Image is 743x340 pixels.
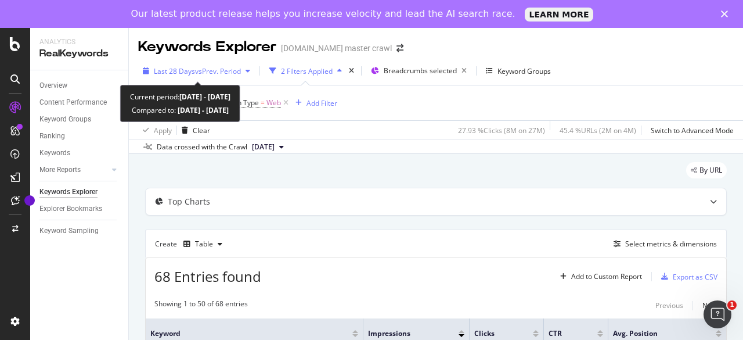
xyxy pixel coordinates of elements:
[39,203,120,215] a: Explorer Bookmarks
[261,98,265,108] span: =
[556,267,642,286] button: Add to Custom Report
[368,328,441,339] span: Impressions
[366,62,471,80] button: Breadcrumbs selected
[281,66,333,76] div: 2 Filters Applied
[252,142,275,152] span: 2025 Aug. 4th
[497,66,551,76] div: Keyword Groups
[138,62,255,80] button: Last 28 DaysvsPrev. Period
[686,162,727,178] div: legacy label
[625,239,717,249] div: Select metrics & dimensions
[39,80,67,92] div: Overview
[347,65,356,77] div: times
[179,235,227,253] button: Table
[702,300,717,310] div: Next
[177,121,210,139] button: Clear
[157,142,247,152] div: Data crossed with the Crawl
[131,8,515,20] div: Our latest product release helps you increase velocity and lead the AI search race.
[458,126,545,135] div: 27.93 % Clicks ( 8M on 27M )
[39,113,91,126] div: Keyword Groups
[154,126,172,135] div: Apply
[673,272,717,282] div: Export as CSV
[176,105,229,115] b: [DATE] - [DATE]
[155,235,227,253] div: Create
[39,47,119,60] div: RealKeywords
[39,186,120,198] a: Keywords Explorer
[571,273,642,280] div: Add to Custom Report
[168,196,210,207] div: Top Charts
[721,10,733,17] div: Close
[655,299,683,313] button: Previous
[281,42,392,54] div: [DOMAIN_NAME] master crawl
[154,66,195,76] span: Last 28 Days
[39,130,120,142] a: Ranking
[265,62,347,80] button: 2 Filters Applied
[655,300,683,310] div: Previous
[39,96,107,109] div: Content Performance
[154,267,261,286] span: 68 Entries found
[193,126,210,135] div: Clear
[727,300,737,310] span: 1
[39,96,120,109] a: Content Performance
[613,328,698,339] span: Avg. Position
[138,121,172,139] button: Apply
[704,300,731,328] iframe: Intercom live chat
[39,186,98,198] div: Keywords Explorer
[39,164,81,176] div: More Reports
[560,126,636,135] div: 45.4 % URLs ( 2M on 4M )
[39,113,120,126] a: Keyword Groups
[39,225,120,237] a: Keyword Sampling
[154,299,248,313] div: Showing 1 to 50 of 68 entries
[39,130,65,142] div: Ranking
[179,92,230,102] b: [DATE] - [DATE]
[132,103,229,117] div: Compared to:
[24,195,35,206] div: Tooltip anchor
[699,167,722,174] span: By URL
[39,80,120,92] a: Overview
[195,66,241,76] span: vs Prev. Period
[474,328,515,339] span: Clicks
[39,225,99,237] div: Keyword Sampling
[306,98,337,108] div: Add Filter
[702,299,717,313] button: Next
[481,62,556,80] button: Keyword Groups
[396,44,403,52] div: arrow-right-arrow-left
[384,66,457,76] span: Breadcrumbs selected
[657,267,717,286] button: Export as CSV
[39,203,102,215] div: Explorer Bookmarks
[266,95,281,111] span: Web
[39,164,109,176] a: More Reports
[609,237,717,251] button: Select metrics & dimensions
[651,126,734,135] div: Switch to Advanced Mode
[130,90,230,103] div: Current period:
[525,8,594,22] a: LEARN MORE
[646,121,734,139] button: Switch to Advanced Mode
[39,147,120,159] a: Keywords
[195,241,213,248] div: Table
[138,37,276,57] div: Keywords Explorer
[39,37,119,47] div: Analytics
[291,96,337,110] button: Add Filter
[150,328,335,339] span: Keyword
[549,328,580,339] span: CTR
[247,140,288,154] button: [DATE]
[39,147,70,159] div: Keywords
